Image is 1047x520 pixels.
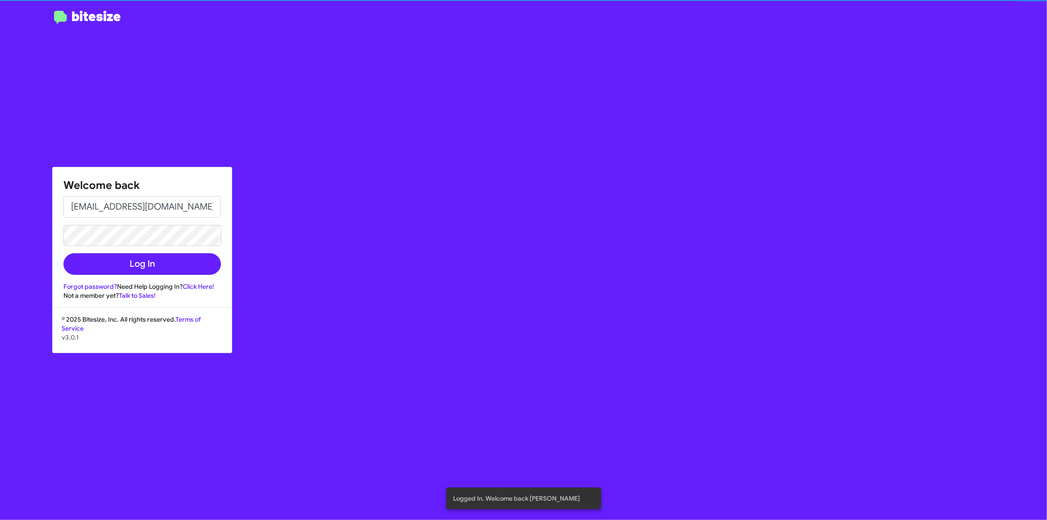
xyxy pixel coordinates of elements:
a: Forgot password? [63,282,117,291]
input: Email address [63,196,221,218]
div: © 2025 Bitesize, Inc. All rights reserved. [53,315,232,353]
button: Log In [63,253,221,275]
a: Terms of Service [62,315,201,332]
span: Logged In. Welcome back [PERSON_NAME] [454,494,580,503]
a: Click Here! [183,282,214,291]
div: Need Help Logging In? [63,282,221,291]
a: Talk to Sales! [119,291,156,300]
h1: Welcome back [63,178,221,193]
div: Not a member yet? [63,291,221,300]
p: v3.0.1 [62,333,223,342]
